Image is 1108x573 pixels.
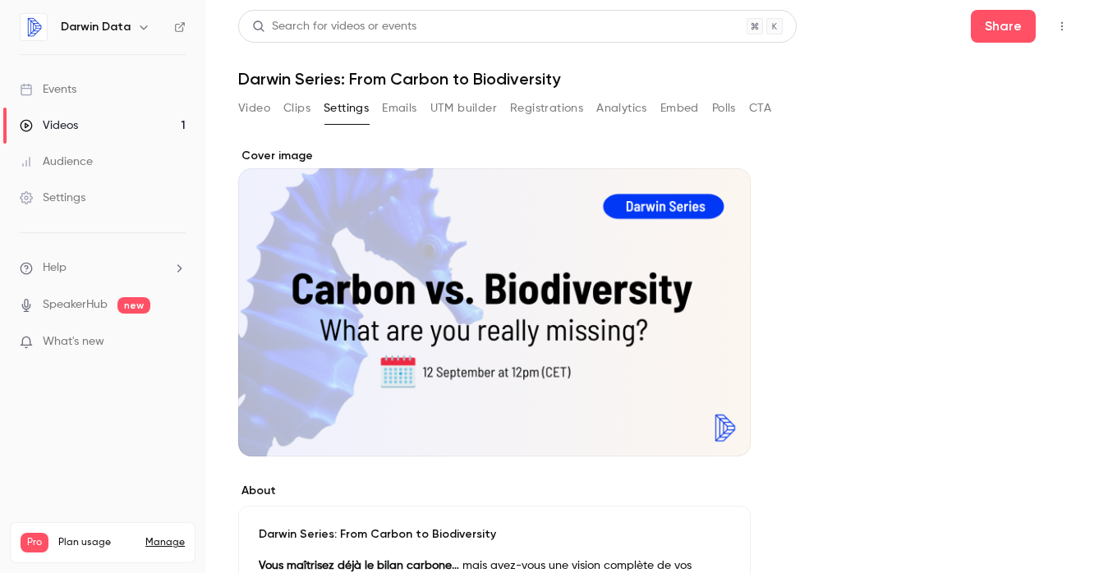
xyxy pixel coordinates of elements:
[238,148,751,164] label: Cover image
[1049,13,1075,39] button: Top Bar Actions
[21,533,48,552] span: Pro
[283,95,310,121] button: Clips
[43,259,67,277] span: Help
[596,95,647,121] button: Analytics
[61,19,131,35] h6: Darwin Data
[259,526,730,543] p: Darwin Series: From Carbon to Biodiversity
[238,95,270,121] button: Video
[20,117,78,134] div: Videos
[117,297,150,314] span: new
[382,95,416,121] button: Emails
[20,259,186,277] li: help-dropdown-opener
[43,296,108,314] a: SpeakerHub
[238,148,751,456] section: Cover image
[749,95,771,121] button: CTA
[238,483,751,499] label: About
[20,154,93,170] div: Audience
[510,95,583,121] button: Registrations
[20,190,85,206] div: Settings
[971,10,1036,43] button: Share
[712,95,736,121] button: Polls
[145,536,185,549] a: Manage
[252,18,416,35] div: Search for videos or events
[660,95,699,121] button: Embed
[238,69,1075,89] h1: Darwin Series: From Carbon to Biodiversity
[430,95,497,121] button: UTM builder
[324,95,369,121] button: Settings
[21,14,47,40] img: Darwin Data
[43,333,104,351] span: What's new
[58,536,136,549] span: Plan usage
[259,560,452,571] strong: Vous maîtrisez déjà le bilan carbone
[20,81,76,98] div: Events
